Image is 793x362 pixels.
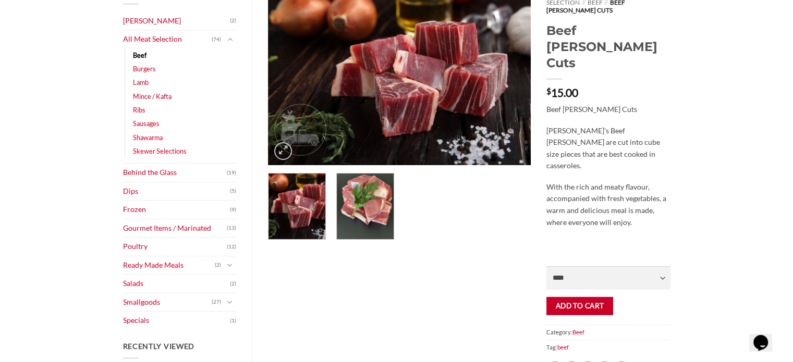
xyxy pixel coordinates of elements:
a: Salads [123,274,230,293]
a: Gourmet Items / Marinated [123,219,227,238]
span: (2) [230,276,236,292]
span: (2) [215,257,221,273]
a: Beef [572,329,584,335]
p: Beef [PERSON_NAME] Cuts [546,104,670,116]
a: Skewer Selections [133,144,187,158]
a: beef [557,344,569,351]
span: (19) [227,165,236,181]
a: Beef [133,48,147,62]
a: Burgers [133,62,156,76]
span: Tag: [546,340,670,355]
bdi: 15.00 [546,86,578,99]
h1: Beef [PERSON_NAME] Cuts [546,22,670,71]
a: Lamb [133,76,149,89]
a: Sausages [133,117,160,130]
p: With the rich and meaty flavour, accompanied with fresh vegetables, a warm and delicious meal is ... [546,181,670,228]
span: (2) [230,13,236,29]
button: Toggle [224,259,236,271]
span: (13) [227,220,236,236]
button: Toggle [224,34,236,45]
p: [PERSON_NAME]’s Beef [PERSON_NAME] are cut into cube size pieces that are best cooked in casseroles. [546,125,670,172]
a: Specials [123,311,230,330]
span: (27) [212,294,221,310]
iframe: chat widget [749,320,783,352]
span: Recently Viewed [123,342,195,351]
span: (5) [230,183,236,199]
a: Mince / Kafta [133,90,172,103]
span: (9) [230,202,236,218]
a: Ribs [133,103,145,117]
img: Beef Curry Cuts [337,171,394,239]
a: Smallgoods [123,293,212,311]
a: Dips [123,182,230,201]
a: [PERSON_NAME] [123,12,230,30]
a: Frozen [123,201,230,219]
a: Ready Made Meals [123,256,215,274]
a: All Meat Selection [123,30,212,48]
span: (1) [230,313,236,329]
a: Shawarma [133,131,163,144]
span: (12) [227,239,236,255]
button: Add to cart [546,297,613,315]
a: Behind the Glass [123,164,227,182]
button: Toggle [224,296,236,308]
a: Zoom [274,142,292,160]
span: (74) [212,32,221,47]
span: Category: [546,324,670,340]
span: $ [546,87,551,95]
a: Poultry [123,238,227,256]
